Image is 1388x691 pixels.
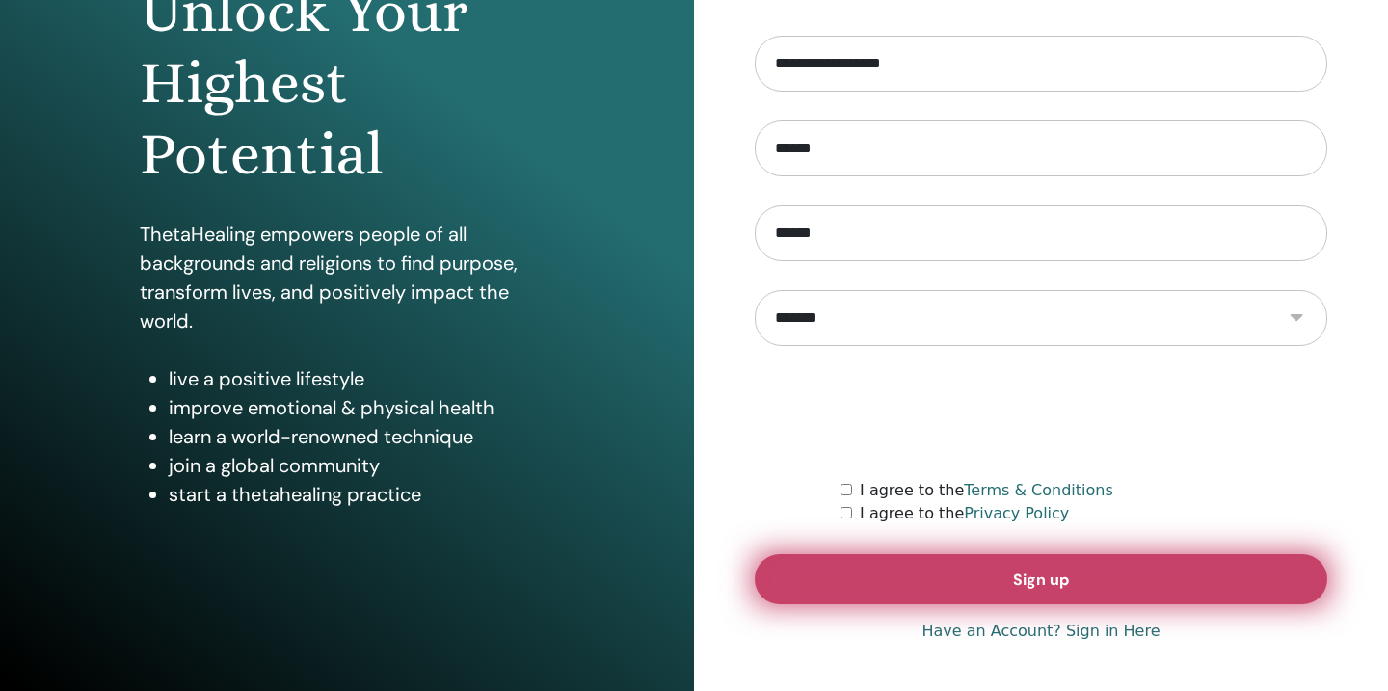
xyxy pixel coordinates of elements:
iframe: reCAPTCHA [894,375,1188,450]
button: Sign up [755,554,1327,604]
a: Privacy Policy [964,504,1069,522]
li: improve emotional & physical health [169,393,554,422]
a: Terms & Conditions [964,481,1112,499]
li: start a thetahealing practice [169,480,554,509]
li: live a positive lifestyle [169,364,554,393]
label: I agree to the [860,479,1113,502]
li: learn a world-renowned technique [169,422,554,451]
li: join a global community [169,451,554,480]
p: ThetaHealing empowers people of all backgrounds and religions to find purpose, transform lives, a... [140,220,554,335]
a: Have an Account? Sign in Here [921,620,1160,643]
label: I agree to the [860,502,1069,525]
span: Sign up [1013,570,1069,590]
